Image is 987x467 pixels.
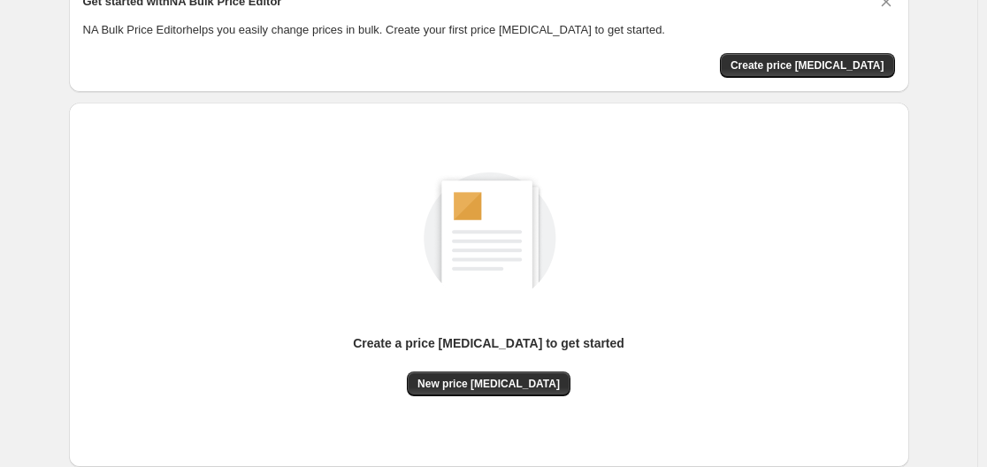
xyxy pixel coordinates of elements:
[353,334,624,352] p: Create a price [MEDICAL_DATA] to get started
[407,371,570,396] button: New price [MEDICAL_DATA]
[720,53,895,78] button: Create price change job
[83,21,895,39] p: NA Bulk Price Editor helps you easily change prices in bulk. Create your first price [MEDICAL_DAT...
[731,58,884,73] span: Create price [MEDICAL_DATA]
[417,377,560,391] span: New price [MEDICAL_DATA]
